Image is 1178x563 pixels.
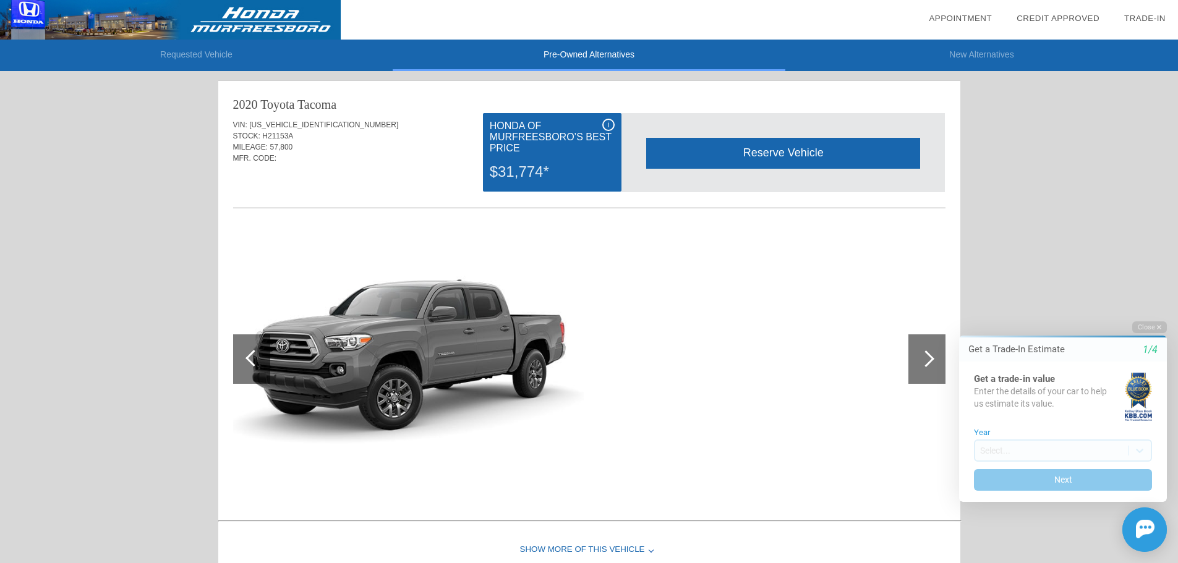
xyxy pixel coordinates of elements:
span: MFR. CODE: [233,154,277,163]
div: $31,774* [490,156,615,188]
li: Pre-Owned Alternatives [393,40,785,71]
span: VIN: [233,121,247,129]
div: i [602,119,615,131]
iframe: Chat Assistance [933,310,1178,563]
img: Cement-1H5-97%2C99%2C100-640-en_US.jpg [233,228,584,490]
span: H21153A [262,132,293,140]
div: Quoted on [DATE] 9:46:48 AM [233,171,945,191]
span: 57,800 [270,143,293,151]
a: Appointment [929,14,992,23]
div: Honda of Murfreesboro’s Best Price [490,119,615,156]
a: Credit Approved [1017,14,1099,23]
div: Reserve Vehicle [646,138,920,168]
span: STOCK: [233,132,260,140]
li: New Alternatives [785,40,1178,71]
div: 2020 Toyota Tacoma [233,96,337,113]
span: MILEAGE: [233,143,268,151]
span: [US_VEHICLE_IDENTIFICATION_NUMBER] [249,121,398,129]
a: Trade-In [1124,14,1166,23]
